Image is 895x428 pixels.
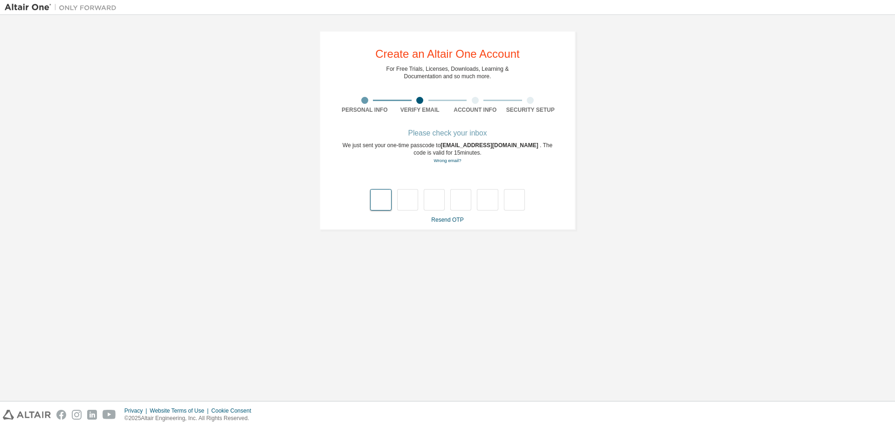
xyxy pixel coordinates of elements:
[124,407,150,414] div: Privacy
[87,410,97,420] img: linkedin.svg
[337,106,392,114] div: Personal Info
[386,65,509,80] div: For Free Trials, Licenses, Downloads, Learning & Documentation and so much more.
[447,106,503,114] div: Account Info
[72,410,82,420] img: instagram.svg
[211,407,256,414] div: Cookie Consent
[431,217,463,223] a: Resend OTP
[5,3,121,12] img: Altair One
[337,130,558,136] div: Please check your inbox
[150,407,211,414] div: Website Terms of Use
[503,106,558,114] div: Security Setup
[392,106,448,114] div: Verify Email
[375,48,520,60] div: Create an Altair One Account
[3,410,51,420] img: altair_logo.svg
[434,158,461,163] a: Go back to the registration form
[103,410,116,420] img: youtube.svg
[56,410,66,420] img: facebook.svg
[441,142,540,149] span: [EMAIL_ADDRESS][DOMAIN_NAME]
[337,142,558,164] div: We just sent your one-time passcode to . The code is valid for 15 minutes.
[124,414,257,422] p: © 2025 Altair Engineering, Inc. All Rights Reserved.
